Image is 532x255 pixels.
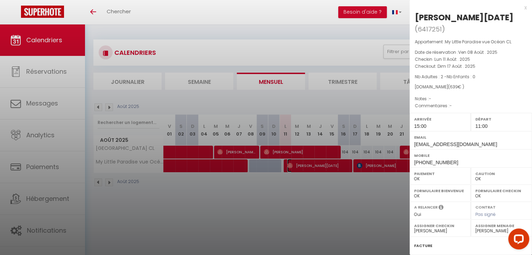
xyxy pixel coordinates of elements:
[415,12,513,23] div: [PERSON_NAME][DATE]
[414,152,527,159] label: Mobile
[475,123,488,129] span: 11:00
[445,39,511,45] span: My Little Paradise vue Océan CL
[447,74,475,80] span: Nb Enfants : 0
[415,24,445,34] span: ( )
[414,222,466,229] label: Assigner Checkin
[439,204,444,212] i: Sélectionner OUI si vous souhaiter envoyer les séquences de messages post-checkout
[475,211,496,217] span: Pas signé
[415,84,527,90] div: [DOMAIN_NAME]
[415,56,527,63] p: Checkin :
[415,74,475,80] span: Nb Adultes : 2 -
[449,103,452,109] span: -
[415,49,527,56] p: Date de réservation :
[448,84,464,90] span: ( € )
[429,96,431,102] span: -
[414,141,497,147] span: [EMAIL_ADDRESS][DOMAIN_NAME]
[415,102,527,109] p: Commentaires :
[414,170,466,177] label: Paiement
[503,226,532,255] iframe: LiveChat chat widget
[415,63,527,70] p: Checkout :
[414,242,432,249] label: Facture
[414,116,466,123] label: Arrivée
[418,25,442,34] span: 6417251
[458,49,497,55] span: Ven 08 Août . 2025
[414,204,438,210] label: A relancer
[415,95,527,102] p: Notes :
[414,134,527,141] label: Email
[450,84,458,90] span: 639
[410,3,527,12] div: x
[438,63,475,69] span: Dim 17 Août . 2025
[475,187,527,194] label: Formulaire Checkin
[475,116,527,123] label: Départ
[414,160,458,165] span: [PHONE_NUMBER]
[415,38,527,45] p: Appartement :
[475,170,527,177] label: Caution
[475,222,527,229] label: Assigner Menage
[414,187,466,194] label: Formulaire Bienvenue
[434,56,470,62] span: Lun 11 Août . 2025
[475,204,496,209] label: Contrat
[414,123,426,129] span: 15:00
